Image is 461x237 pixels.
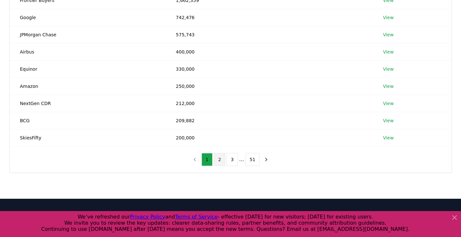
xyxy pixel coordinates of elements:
[383,14,394,21] a: View
[9,210,107,219] p: [DOMAIN_NAME]
[133,210,231,218] a: Leaderboards
[383,66,394,72] a: View
[226,153,238,166] button: 3
[383,100,394,107] a: View
[383,31,394,38] a: View
[10,26,166,43] td: JPMorgan Chase
[166,9,373,26] td: 742,476
[10,77,166,95] td: Amazon
[214,153,225,166] button: 2
[10,112,166,129] td: BCG
[10,9,166,26] td: Google
[10,43,166,60] td: Airbus
[166,129,373,146] td: 200,000
[166,77,373,95] td: 250,000
[202,153,213,166] button: 1
[261,153,272,166] button: next page
[383,117,394,124] a: View
[166,112,373,129] td: 209,882
[10,95,166,112] td: NextGen CDR
[166,60,373,77] td: 330,000
[166,26,373,43] td: 575,743
[383,135,394,141] a: View
[246,153,260,166] button: 51
[239,156,244,163] li: ...
[10,60,166,77] td: Equinor
[383,49,394,55] a: View
[383,83,394,89] a: View
[10,129,166,146] td: SkiesFifty
[166,95,373,112] td: 212,000
[166,43,373,60] td: 400,000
